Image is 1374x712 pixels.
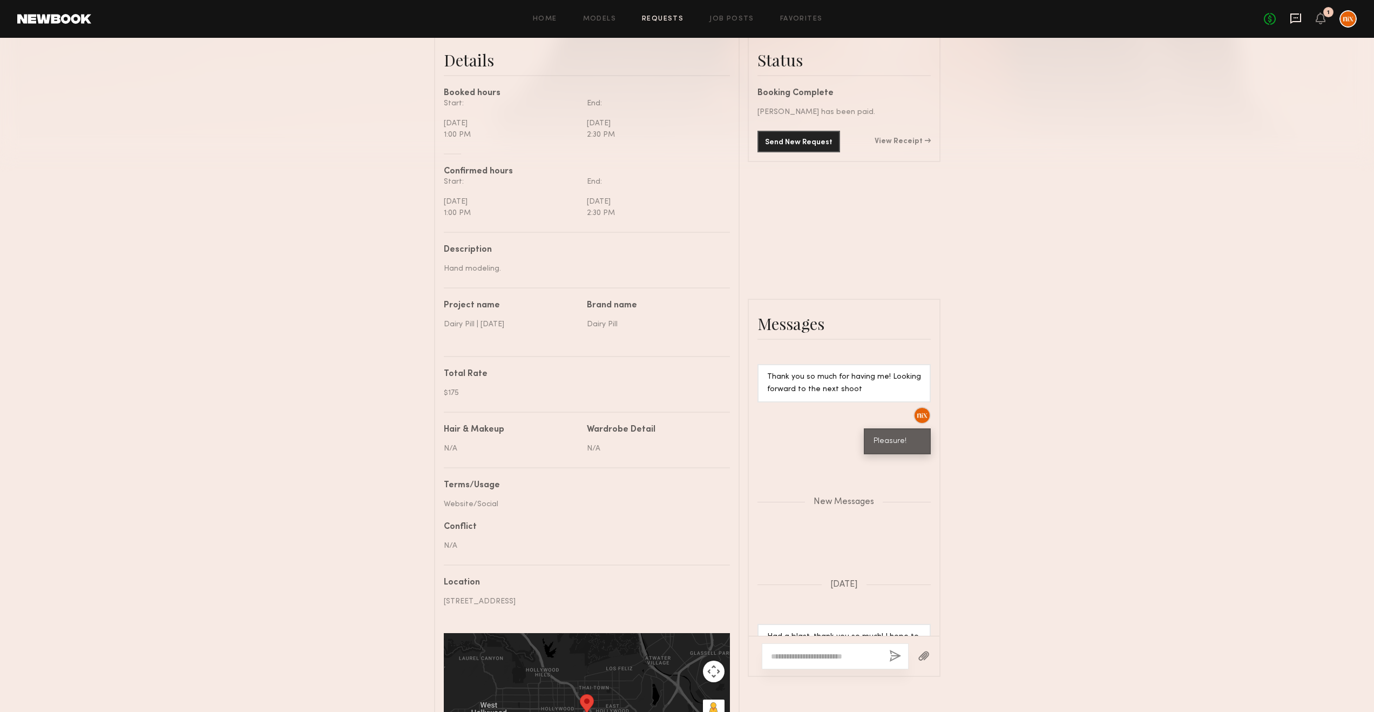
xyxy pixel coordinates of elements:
button: Send New Request [757,131,840,152]
div: N/A [444,443,579,454]
div: Hand modeling. [444,263,722,274]
div: 1:00 PM [444,129,579,140]
div: N/A [587,443,722,454]
div: N/A [444,540,722,552]
div: Start: [444,98,579,109]
div: Booking Complete [757,89,931,98]
div: [DATE] [444,118,579,129]
a: Requests [642,16,683,23]
div: $175 [444,387,722,399]
span: [DATE] [830,580,858,589]
div: Thank you so much for having me! Looking forward to the next shoot [767,371,921,396]
div: Dairy Pill | [DATE] [444,319,579,330]
div: 1:00 PM [444,207,579,219]
button: Map camera controls [703,661,725,682]
div: [STREET_ADDRESS] [444,596,722,607]
div: 1 [1327,10,1330,16]
div: Description [444,246,722,254]
div: [PERSON_NAME] has been paid. [757,106,931,118]
div: Terms/Usage [444,481,722,490]
div: Website/Social [444,499,722,510]
div: Location [444,579,722,587]
div: Status [757,49,931,71]
div: Project name [444,301,579,310]
div: Booked hours [444,89,730,98]
div: [DATE] [444,196,579,207]
a: Models [583,16,616,23]
a: Home [533,16,557,23]
div: 2:30 PM [587,207,722,219]
div: Confirmed hours [444,167,730,176]
div: Had a blast, thank you so much! I hope to work with you again soon. [767,631,921,656]
div: Wardrobe Detail [587,426,655,434]
div: Details [444,49,730,71]
div: Brand name [587,301,722,310]
div: Dairy Pill [587,319,722,330]
a: View Receipt [875,138,931,145]
div: [DATE] [587,118,722,129]
div: Pleasure! [874,435,921,448]
a: Job Posts [709,16,754,23]
a: Favorites [780,16,823,23]
div: [DATE] [587,196,722,207]
div: End: [587,176,722,187]
div: Start: [444,176,579,187]
div: 2:30 PM [587,129,722,140]
div: Conflict [444,523,722,532]
div: Messages [757,313,931,334]
div: End: [587,98,722,109]
span: New Messages [814,498,874,507]
div: Hair & Makeup [444,426,504,434]
div: Total Rate [444,370,722,379]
